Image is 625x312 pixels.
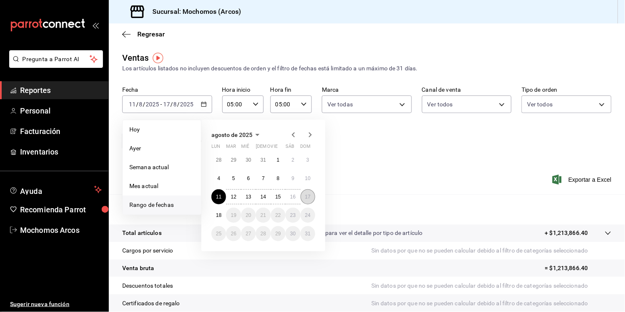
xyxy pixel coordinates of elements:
[260,157,266,163] abbr: 31 de julio de 2025
[20,204,102,215] span: Recomienda Parrot
[129,201,194,209] span: Rango de fechas
[122,229,162,237] p: Total artículos
[241,226,256,241] button: 27 de agosto de 2025
[10,300,102,309] span: Sugerir nueva función
[122,299,180,308] p: Certificados de regalo
[211,208,226,223] button: 18 de agosto de 2025
[129,182,194,191] span: Mes actual
[246,157,251,163] abbr: 30 de julio de 2025
[9,50,103,68] button: Pregunta a Parrot AI
[163,101,170,108] input: --
[247,175,250,181] abbr: 6 de agosto de 2025
[306,157,309,163] abbr: 3 de agosto de 2025
[256,171,270,186] button: 7 de agosto de 2025
[271,226,285,241] button: 29 de agosto de 2025
[122,64,612,73] div: Los artículos listados no incluyen descuentos de orden y el filtro de fechas está limitado a un m...
[23,55,90,64] span: Pregunta a Parrot AI
[246,212,251,218] abbr: 20 de agosto de 2025
[275,231,281,237] abbr: 29 de agosto de 2025
[226,152,241,168] button: 29 de julio de 2025
[256,144,305,152] abbr: jueves
[216,231,221,237] abbr: 25 de agosto de 2025
[285,144,294,152] abbr: sábado
[256,226,270,241] button: 28 de agosto de 2025
[20,224,102,236] span: Mochomos Arcos
[92,22,99,28] button: open_drawer_menu
[122,52,149,64] div: Ventas
[527,100,553,108] span: Ver todos
[285,208,300,223] button: 23 de agosto de 2025
[146,7,241,17] h3: Sucursal: Mochomos (Arcos)
[291,175,294,181] abbr: 9 de agosto de 2025
[260,212,266,218] abbr: 21 de agosto de 2025
[216,157,221,163] abbr: 28 de julio de 2025
[241,152,256,168] button: 30 de julio de 2025
[170,101,173,108] span: /
[290,194,296,200] abbr: 16 de agosto de 2025
[271,152,285,168] button: 1 de agosto de 2025
[180,101,194,108] input: ----
[371,299,612,308] p: Sin datos por que no se pueden calcular debido al filtro de categorías seleccionado
[129,125,194,134] span: Hoy
[545,229,588,237] p: + $1,213,866.40
[226,208,241,223] button: 19 de agosto de 2025
[20,85,102,96] span: Reportes
[246,194,251,200] abbr: 13 de agosto de 2025
[222,87,264,93] label: Hora inicio
[122,246,173,255] p: Cargos por servicio
[285,152,300,168] button: 2 de agosto de 2025
[327,100,353,108] span: Ver todas
[284,229,423,237] p: Da clic en la fila para ver el detalle por tipo de artículo
[211,189,226,204] button: 11 de agosto de 2025
[231,194,236,200] abbr: 12 de agosto de 2025
[256,189,270,204] button: 14 de agosto de 2025
[177,101,180,108] span: /
[226,189,241,204] button: 12 de agosto de 2025
[232,175,235,181] abbr: 5 de agosto de 2025
[129,101,136,108] input: --
[305,231,311,237] abbr: 31 de agosto de 2025
[545,264,612,273] p: = $1,213,866.40
[275,194,281,200] abbr: 15 de agosto de 2025
[271,144,278,152] abbr: viernes
[129,144,194,153] span: Ayer
[271,171,285,186] button: 8 de agosto de 2025
[211,152,226,168] button: 28 de julio de 2025
[291,157,294,163] abbr: 2 de agosto de 2025
[160,101,162,108] span: -
[231,231,236,237] abbr: 26 de agosto de 2025
[173,101,177,108] input: --
[211,171,226,186] button: 4 de agosto de 2025
[277,157,280,163] abbr: 1 de agosto de 2025
[122,264,154,273] p: Venta bruta
[241,144,249,152] abbr: miércoles
[422,87,512,93] label: Canal de venta
[216,212,221,218] abbr: 18 de agosto de 2025
[371,281,612,290] p: Sin datos por que no se pueden calcular debido al filtro de categorías seleccionado
[271,208,285,223] button: 22 de agosto de 2025
[241,171,256,186] button: 6 de agosto de 2025
[301,208,315,223] button: 24 de agosto de 2025
[305,194,311,200] abbr: 17 de agosto de 2025
[270,87,312,93] label: Hora fin
[20,185,91,195] span: Ayuda
[217,175,220,181] abbr: 4 de agosto de 2025
[285,226,300,241] button: 30 de agosto de 2025
[260,231,266,237] abbr: 28 de agosto de 2025
[129,163,194,172] span: Semana actual
[211,132,252,138] span: agosto de 2025
[137,30,165,38] span: Regresar
[226,226,241,241] button: 26 de agosto de 2025
[301,189,315,204] button: 17 de agosto de 2025
[301,152,315,168] button: 3 de agosto de 2025
[231,212,236,218] abbr: 19 de agosto de 2025
[241,189,256,204] button: 13 de agosto de 2025
[371,246,612,255] p: Sin datos por que no se pueden calcular debido al filtro de categorías seleccionado
[301,226,315,241] button: 31 de agosto de 2025
[216,194,221,200] abbr: 11 de agosto de 2025
[246,231,251,237] abbr: 27 de agosto de 2025
[211,130,262,140] button: agosto de 2025
[139,101,143,108] input: --
[231,157,236,163] abbr: 29 de julio de 2025
[122,204,612,214] p: Resumen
